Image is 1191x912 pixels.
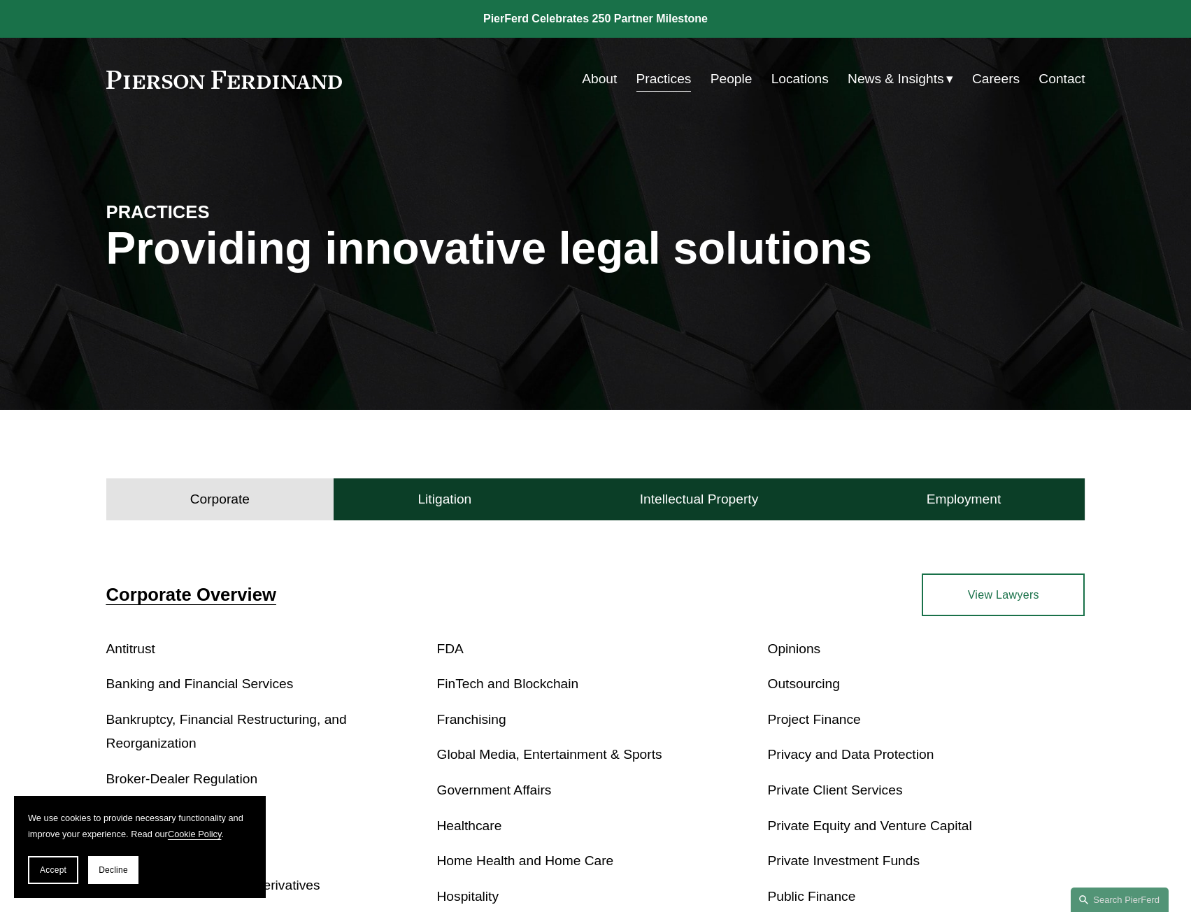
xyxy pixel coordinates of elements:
a: Franchising [437,712,506,727]
a: Healthcare [437,818,502,833]
a: Global Media, Entertainment & Sports [437,747,662,762]
a: folder dropdown [848,66,953,92]
a: Bankruptcy, Financial Restructuring, and Reorganization [106,712,347,751]
a: Opinions [767,641,820,656]
a: Privacy and Data Protection [767,747,934,762]
a: Antitrust [106,641,155,656]
h4: Employment [927,491,1001,508]
a: Practices [636,66,692,92]
span: Decline [99,865,128,875]
h1: Providing innovative legal solutions [106,223,1085,274]
a: Home Health and Home Care [437,853,614,868]
a: Government Affairs [437,783,552,797]
a: View Lawyers [922,573,1085,615]
a: Banking and Financial Services [106,676,294,691]
a: Locations [771,66,829,92]
a: Cookie Policy [168,829,222,839]
h4: Intellectual Property [640,491,759,508]
span: News & Insights [848,67,944,92]
a: Outsourcing [767,676,839,691]
span: Accept [40,865,66,875]
a: Search this site [1071,888,1169,912]
a: About [582,66,617,92]
a: Careers [972,66,1020,92]
h4: Corporate [190,491,250,508]
a: Private Client Services [767,783,902,797]
a: People [711,66,753,92]
section: Cookie banner [14,796,266,898]
a: Corporate Overview [106,585,276,604]
h4: Litigation [418,491,471,508]
p: We use cookies to provide necessary functionality and improve your experience. Read our . [28,810,252,842]
a: Private Equity and Venture Capital [767,818,971,833]
a: Project Finance [767,712,860,727]
button: Decline [88,856,138,884]
h4: PRACTICES [106,201,351,223]
a: Hospitality [437,889,499,904]
a: Broker-Dealer Regulation [106,771,258,786]
a: FDA [437,641,464,656]
a: Contact [1039,66,1085,92]
a: Public Finance [767,889,855,904]
a: FinTech and Blockchain [437,676,579,691]
button: Accept [28,856,78,884]
a: Private Investment Funds [767,853,920,868]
